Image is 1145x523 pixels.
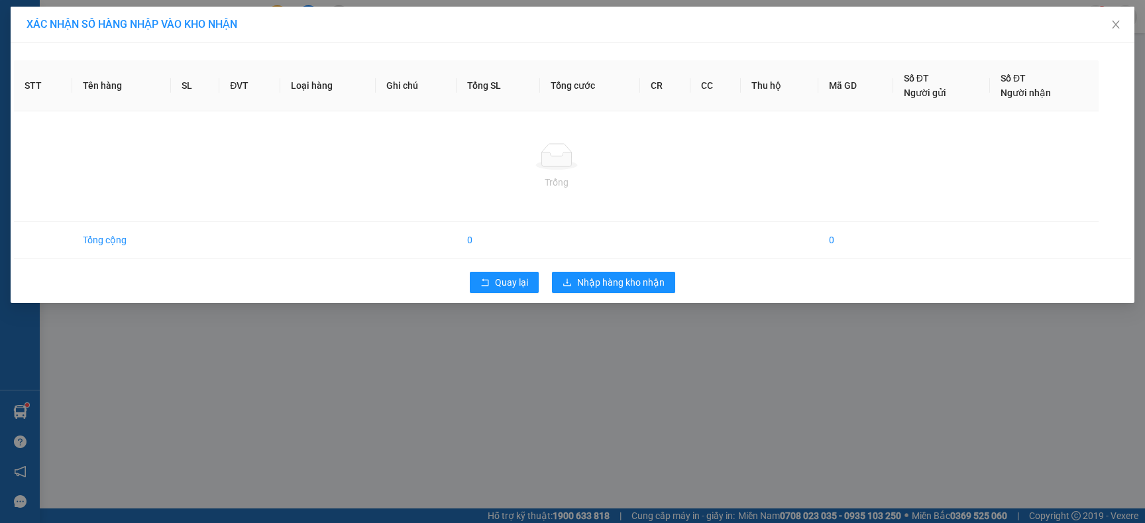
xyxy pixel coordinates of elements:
[280,60,376,111] th: Loại hàng
[1001,87,1051,98] span: Người nhận
[72,60,171,111] th: Tên hàng
[818,60,893,111] th: Mã GD
[480,278,490,288] span: rollback
[171,60,219,111] th: SL
[741,60,818,111] th: Thu hộ
[577,275,665,290] span: Nhập hàng kho nhận
[1111,19,1121,30] span: close
[457,222,540,259] td: 0
[552,272,675,293] button: downloadNhập hàng kho nhận
[904,73,929,84] span: Số ĐT
[470,272,539,293] button: rollbackQuay lại
[1097,7,1134,44] button: Close
[563,278,572,288] span: download
[904,87,946,98] span: Người gửi
[640,60,690,111] th: CR
[495,275,528,290] span: Quay lại
[27,18,237,30] span: XÁC NHẬN SỐ HÀNG NHẬP VÀO KHO NHẬN
[457,60,540,111] th: Tổng SL
[72,222,171,259] td: Tổng cộng
[376,60,457,111] th: Ghi chú
[1001,73,1026,84] span: Số ĐT
[540,60,640,111] th: Tổng cước
[219,60,280,111] th: ĐVT
[690,60,741,111] th: CC
[25,175,1088,190] div: Trống
[14,60,72,111] th: STT
[818,222,893,259] td: 0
